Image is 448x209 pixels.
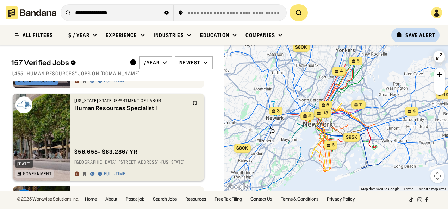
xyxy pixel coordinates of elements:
[185,197,206,201] a: Resources
[281,197,318,201] a: Terms & Conditions
[418,187,446,191] a: Report a map error
[430,169,444,183] button: Map camera controls
[200,32,229,38] div: Education
[15,189,32,206] img: American Express logo
[277,108,280,114] span: 3
[11,70,213,77] div: 1,455 "human resources" jobs on [DOMAIN_NAME]
[106,32,137,38] div: Experience
[144,59,160,66] div: /year
[327,197,355,201] a: Privacy Policy
[23,33,53,38] div: ALL FILTERS
[405,32,435,38] div: Save Alert
[226,182,249,191] img: Google
[23,172,52,176] div: Government
[126,197,144,201] a: Post a job
[74,98,188,103] div: [US_STATE] State Department of Labor
[340,68,343,74] span: 4
[15,96,32,113] img: New York State Department of Labor logo
[250,197,272,201] a: Contact Us
[308,113,311,119] span: 2
[74,105,188,112] div: Human Resources Specialist I
[85,197,97,201] a: Home
[361,187,399,191] span: Map data ©2025 Google
[179,59,200,66] div: Newest
[104,171,125,177] div: Full-time
[11,58,124,67] div: 157 Verified Jobs
[104,78,125,84] div: Full-time
[74,160,200,165] div: [GEOGRAPHIC_DATA] · [STREET_ADDRESS] · [US_STATE]
[245,32,275,38] div: Companies
[154,32,184,38] div: Industries
[404,187,413,191] a: Terms (opens in new tab)
[214,197,242,201] a: Free Tax Filing
[295,44,307,50] span: $80k
[346,134,357,140] span: $95k
[105,197,117,201] a: About
[23,79,56,83] div: Construction
[74,148,138,156] div: $ 56,655 - $83,286 / yr
[359,102,363,108] span: 11
[236,145,248,151] span: $80k
[413,108,416,114] span: 4
[226,182,249,191] a: Open this area in Google Maps (opens a new window)
[17,162,31,166] div: [DATE]
[68,32,89,38] div: $ / year
[17,197,79,201] div: © 2025 Workwise Solutions Inc.
[357,58,360,64] span: 5
[153,197,177,201] a: Search Jobs
[11,81,213,191] div: grid
[326,102,329,108] span: 5
[332,142,335,148] span: 6
[6,6,56,19] img: Bandana logotype
[74,191,188,196] div: American Express
[322,110,328,116] span: 113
